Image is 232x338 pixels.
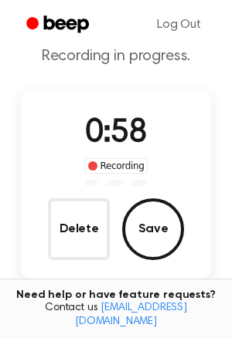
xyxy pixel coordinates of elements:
[85,117,147,150] span: 0:58
[15,10,103,40] a: Beep
[9,302,223,329] span: Contact us
[142,6,217,43] a: Log Out
[84,158,148,174] div: Recording
[48,198,110,260] button: Delete Audio Record
[122,198,184,260] button: Save Audio Record
[12,47,220,66] p: Recording in progress.
[75,303,187,327] a: [EMAIL_ADDRESS][DOMAIN_NAME]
